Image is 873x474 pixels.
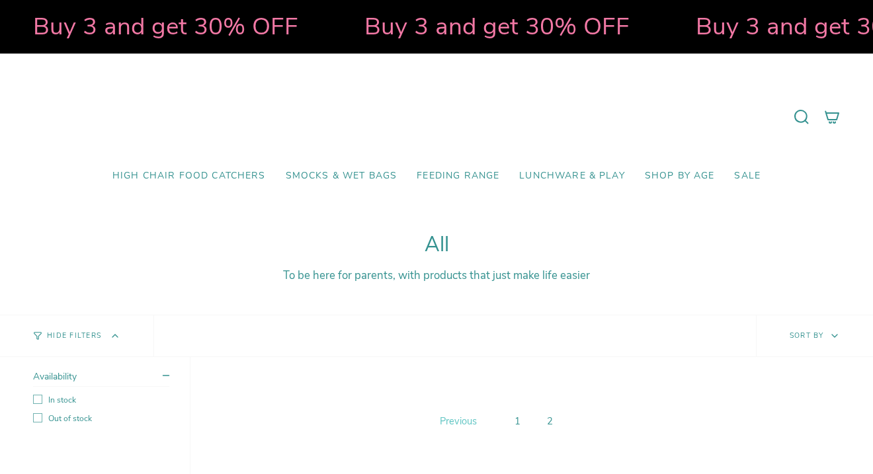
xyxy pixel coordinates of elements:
[286,171,397,182] span: Smocks & Wet Bags
[33,233,840,257] h1: All
[756,315,873,356] button: Sort by
[362,10,627,43] strong: Buy 3 and get 30% OFF
[519,171,624,182] span: Lunchware & Play
[283,268,590,283] span: To be here for parents, with products that just make life easier
[440,415,477,428] span: Previous
[734,171,761,182] span: SALE
[509,161,634,192] a: Lunchware & Play
[30,10,296,43] strong: Buy 3 and get 30% OFF
[33,413,169,424] label: Out of stock
[645,171,715,182] span: Shop by Age
[33,395,169,405] label: In stock
[635,161,725,192] a: Shop by Age
[509,412,526,430] a: 1
[323,73,551,161] a: Mumma’s Little Helpers
[47,333,101,340] span: Hide Filters
[436,411,480,431] a: Previous
[542,412,558,430] a: 2
[417,171,499,182] span: Feeding Range
[103,161,276,192] a: High Chair Food Catchers
[33,370,77,383] span: Availability
[276,161,407,192] a: Smocks & Wet Bags
[112,171,266,182] span: High Chair Food Catchers
[790,331,824,340] span: Sort by
[33,370,169,387] summary: Availability
[724,161,770,192] a: SALE
[407,161,509,192] a: Feeding Range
